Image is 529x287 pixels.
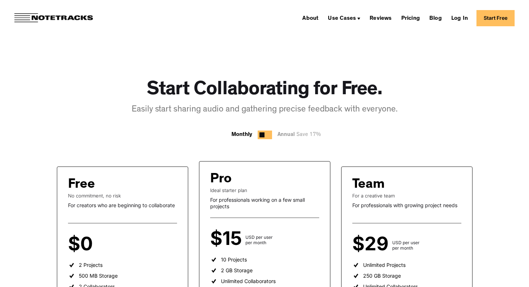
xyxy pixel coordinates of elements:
div: No commitment, no risk [68,193,177,199]
div: Unlimited Collaborators [221,278,276,284]
div: USD per user per month [392,240,420,251]
div: 10 Projects [221,256,247,263]
div: $29 [352,238,392,251]
div: Monthly [231,131,252,139]
div: 2 GB Storage [221,267,253,274]
h1: Start Collaborating for Free. [147,79,383,102]
div: 500 MB Storage [79,273,118,279]
div: Team [352,178,385,193]
div: Annual [277,131,325,140]
div: For creators who are beginning to collaborate [68,202,177,209]
div: 2 Projects [79,262,103,268]
div: Unlimited Projects [363,262,406,268]
a: Start Free [476,10,515,26]
div: Pro [210,172,232,187]
div: per user per month [96,240,117,251]
span: Save 17% [295,132,321,138]
div: Use Cases [328,16,356,22]
div: For professionals with growing project needs [352,202,461,209]
a: Log In [448,12,471,24]
a: Pricing [398,12,423,24]
div: Use Cases [325,12,363,24]
a: Reviews [367,12,394,24]
div: 250 GB Storage [363,273,401,279]
div: $15 [210,232,245,245]
a: Blog [426,12,445,24]
div: USD per user per month [245,234,273,245]
div: Free [68,178,95,193]
div: For a creative team [352,193,461,199]
div: For professionals working on a few small projects [210,197,319,209]
div: Ideal starter plan [210,187,319,193]
div: $0 [68,238,96,251]
a: About [299,12,321,24]
div: Easily start sharing audio and gathering precise feedback with everyone. [132,104,398,116]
